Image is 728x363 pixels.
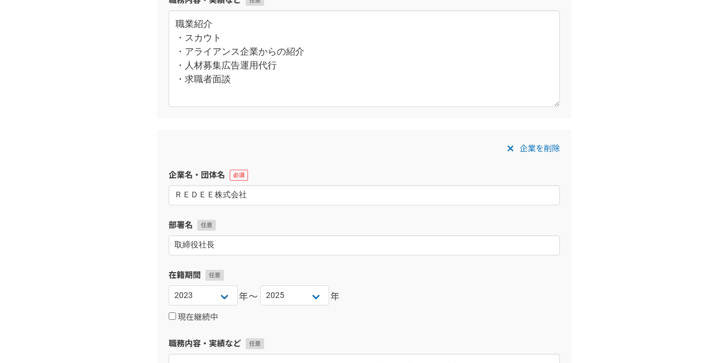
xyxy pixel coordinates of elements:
[169,312,176,320] input: 現在継続中
[169,169,560,181] label: 企業名・団体名
[169,269,560,281] label: 在籍期間
[169,219,560,231] label: 部署名
[330,290,341,304] span: 年
[169,312,218,323] label: 現在継続中
[169,338,560,350] label: 職務内容・実績など
[169,235,560,255] input: 開発2部
[520,142,560,155] span: 企業を削除
[169,185,560,205] input: エニィクルー株式会社
[239,290,259,304] span: 年〜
